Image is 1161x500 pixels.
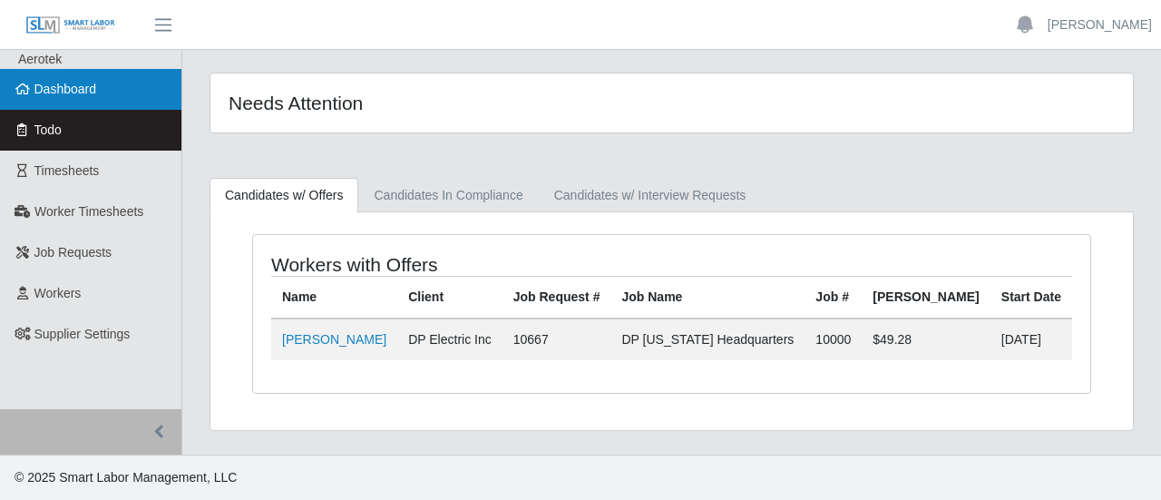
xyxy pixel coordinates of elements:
span: Job Requests [34,245,112,260]
a: Candidates In Compliance [358,178,538,213]
td: $49.28 [862,319,990,360]
h4: Needs Attention [229,92,582,114]
span: Todo [34,123,62,137]
td: DP [US_STATE] Headquarters [610,319,805,360]
span: Worker Timesheets [34,204,143,219]
span: Aerotek [18,52,62,66]
th: [PERSON_NAME] [862,277,990,319]
td: 10000 [805,319,862,360]
span: © 2025 Smart Labor Management, LLC [15,470,237,485]
a: [PERSON_NAME] [282,332,386,347]
a: Candidates w/ Interview Requests [539,178,762,213]
td: DP Electric Inc [397,319,502,360]
th: Start Date [990,277,1072,319]
a: Candidates w/ Offers [210,178,358,213]
th: Job # [805,277,862,319]
span: Workers [34,286,82,300]
th: Job Name [610,277,805,319]
th: Name [271,277,397,319]
td: 10667 [502,319,611,360]
th: Client [397,277,502,319]
img: SLM Logo [25,15,116,35]
td: [DATE] [990,319,1072,360]
span: Dashboard [34,82,97,96]
span: Timesheets [34,163,100,178]
span: Supplier Settings [34,327,131,341]
h4: Workers with Offers [271,253,589,276]
th: Job Request # [502,277,611,319]
a: [PERSON_NAME] [1048,15,1152,34]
